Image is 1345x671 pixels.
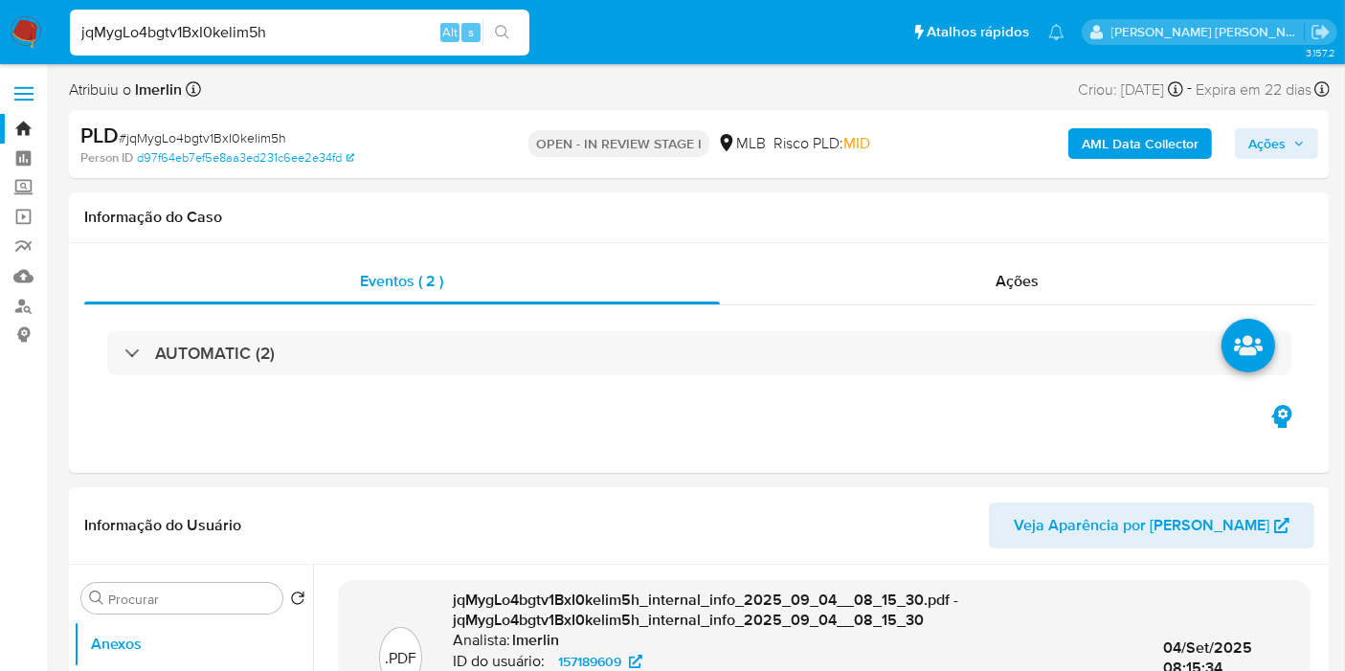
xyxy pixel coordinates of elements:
p: ID do usuário: [453,652,545,671]
span: Risco PLD: [773,133,870,154]
div: Criou: [DATE] [1078,77,1183,102]
p: Analista: [453,631,510,650]
h3: AUTOMATIC (2) [155,343,275,364]
span: Alt [442,23,458,41]
b: PLD [80,120,119,150]
input: Procurar [108,591,275,608]
span: Veja Aparência por [PERSON_NAME] [1014,503,1269,548]
button: AML Data Collector [1068,128,1212,159]
h1: Informação do Usuário [84,516,241,535]
p: leticia.merlin@mercadolivre.com [1111,23,1305,41]
span: - [1187,77,1192,102]
a: Notificações [1048,24,1065,40]
b: AML Data Collector [1082,128,1199,159]
button: Veja Aparência por [PERSON_NAME] [989,503,1314,548]
input: Pesquise usuários ou casos... [70,20,529,45]
span: # jqMygLo4bgtv1BxI0kelim5h [119,128,286,147]
span: Expira em 22 dias [1196,79,1311,101]
span: Atalhos rápidos [927,22,1029,42]
a: Sair [1311,22,1331,42]
span: Ações [996,270,1039,292]
span: s [468,23,474,41]
button: Retornar ao pedido padrão [290,591,305,612]
div: MLB [717,133,766,154]
button: search-icon [482,19,522,46]
div: AUTOMATIC (2) [107,331,1291,375]
p: OPEN - IN REVIEW STAGE I [528,130,709,157]
span: Atribuiu o [69,79,182,101]
button: Procurar [89,591,104,606]
span: jqMygLo4bgtv1BxI0kelim5h_internal_info_2025_09_04__08_15_30.pdf - jqMygLo4bgtv1BxI0kelim5h_intern... [453,589,958,632]
a: d97f64eb7ef5e8aa3ed231c6ee2e34fd [137,149,354,167]
h1: Informação do Caso [84,208,1314,227]
h6: lmerlin [512,631,559,650]
b: lmerlin [131,78,182,101]
span: Ações [1248,128,1286,159]
button: Ações [1235,128,1318,159]
b: Person ID [80,149,133,167]
span: MID [843,132,870,154]
button: Anexos [74,621,313,667]
p: .PDF [385,648,416,669]
span: Eventos ( 2 ) [360,270,443,292]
